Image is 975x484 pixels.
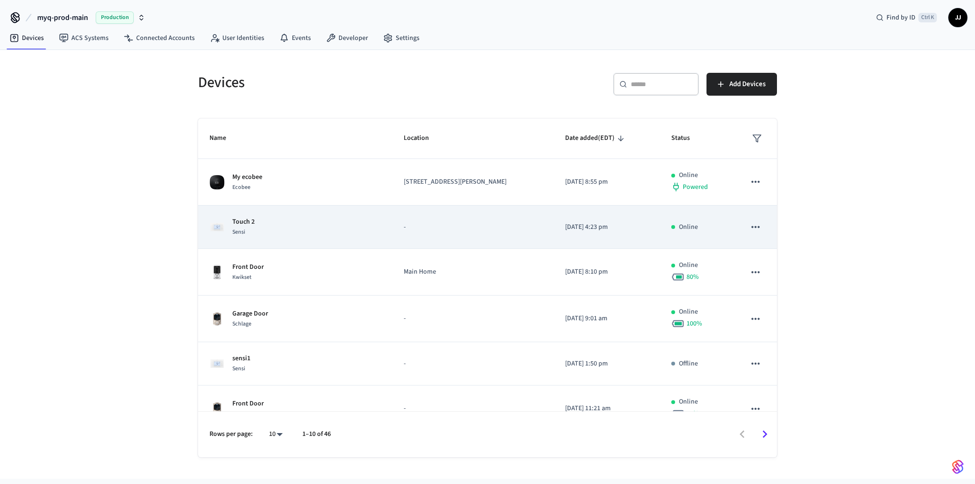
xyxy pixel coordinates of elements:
[209,265,225,280] img: Kwikset Halo Touchscreen Wifi Enabled Smart Lock, Polished Chrome, Front
[232,262,264,272] p: Front Door
[565,222,648,232] p: [DATE] 4:23 pm
[686,319,702,328] span: 100 %
[232,410,251,418] span: Schlage
[686,272,699,282] span: 80 %
[232,172,262,182] p: My ecobee
[232,309,268,319] p: Garage Door
[565,359,648,369] p: [DATE] 1:50 pm
[683,182,708,192] span: Powered
[404,222,542,232] p: -
[232,320,251,328] span: Schlage
[686,409,699,418] span: 91 %
[565,267,648,277] p: [DATE] 8:10 pm
[679,222,698,232] p: Online
[949,9,966,26] span: JJ
[886,13,915,22] span: Find by ID
[404,131,441,146] span: Location
[209,311,225,326] img: Schlage Sense Smart Deadbolt with Camelot Trim, Front
[679,170,698,180] p: Online
[679,260,698,270] p: Online
[404,359,542,369] p: -
[404,404,542,414] p: -
[96,11,134,24] span: Production
[198,73,482,92] h5: Devices
[272,30,318,47] a: Events
[918,13,937,22] span: Ctrl K
[671,131,702,146] span: Status
[209,429,253,439] p: Rows per page:
[404,267,542,277] p: Main Home
[729,78,766,90] span: Add Devices
[209,401,225,416] img: Schlage Sense Smart Deadbolt with Camelot Trim, Front
[232,365,245,373] span: Sensi
[318,30,376,47] a: Developer
[679,359,698,369] p: Offline
[264,427,287,441] div: 10
[209,356,225,371] img: Sensi Smart Thermostat (White)
[565,314,648,324] p: [DATE] 9:01 am
[37,12,88,23] span: myq-prod-main
[232,183,250,191] span: Ecobee
[116,30,202,47] a: Connected Accounts
[952,459,964,474] img: SeamLogoGradient.69752ec5.svg
[679,397,698,407] p: Online
[232,273,251,281] span: Kwikset
[202,30,272,47] a: User Identities
[232,228,245,236] span: Sensi
[302,429,331,439] p: 1–10 of 46
[209,175,225,190] img: ecobee_lite_3
[565,131,627,146] span: Date added(EDT)
[754,423,776,445] button: Go to next page
[565,177,648,187] p: [DATE] 8:55 pm
[948,8,967,27] button: JJ
[232,399,264,409] p: Front Door
[679,307,698,317] p: Online
[376,30,427,47] a: Settings
[706,73,777,96] button: Add Devices
[209,219,225,235] img: Sensi Smart Thermostat (White)
[209,131,239,146] span: Name
[2,30,51,47] a: Devices
[565,404,648,414] p: [DATE] 11:21 am
[404,314,542,324] p: -
[232,354,250,364] p: sensi1
[404,177,542,187] p: [STREET_ADDRESS][PERSON_NAME]
[51,30,116,47] a: ACS Systems
[868,9,945,26] div: Find by IDCtrl K
[232,217,255,227] p: Touch 2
